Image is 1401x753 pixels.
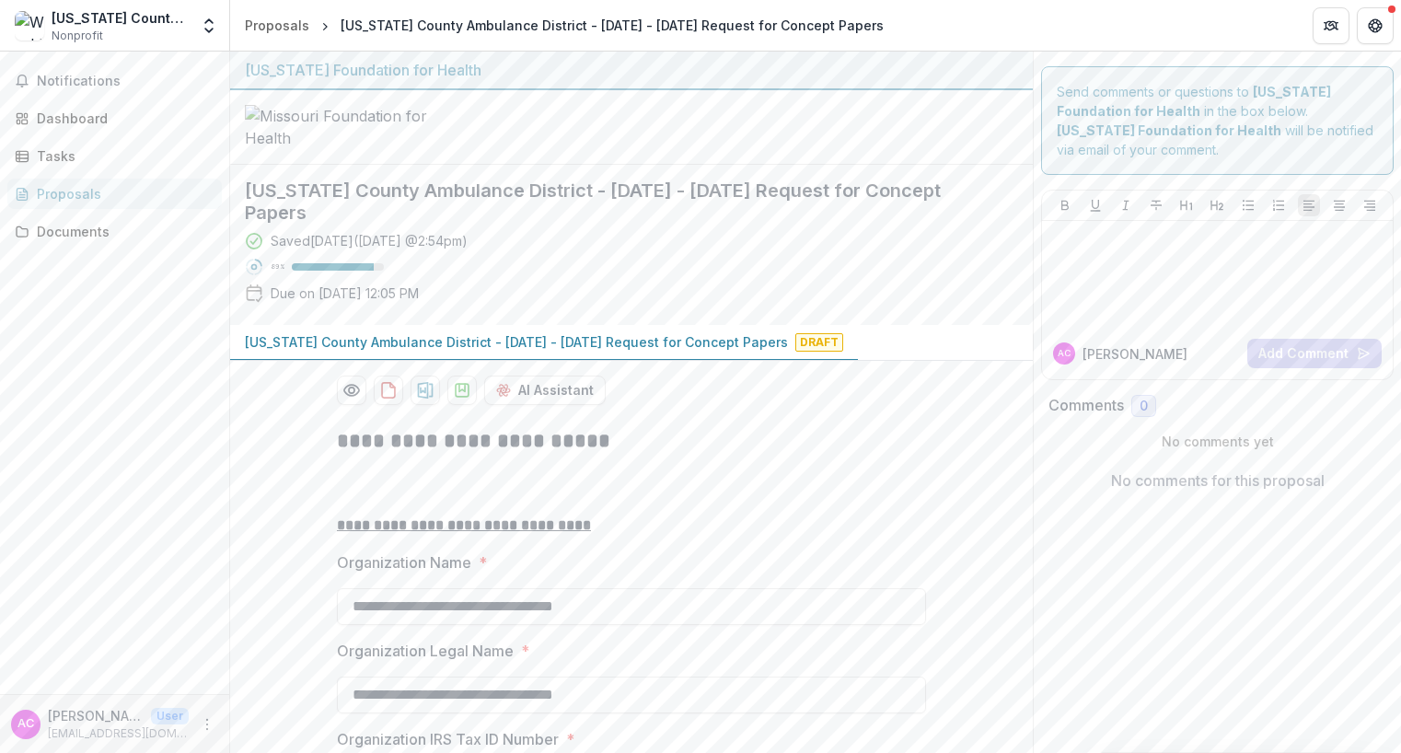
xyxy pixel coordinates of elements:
[245,105,429,149] img: Missouri Foundation for Health
[245,180,989,224] h2: [US_STATE] County Ambulance District - [DATE] - [DATE] Request for Concept Papers
[37,146,207,166] div: Tasks
[1054,194,1076,216] button: Bold
[374,376,403,405] button: download-proposal
[7,66,222,96] button: Notifications
[237,12,891,39] nav: breadcrumb
[1268,194,1290,216] button: Ordered List
[1057,122,1281,138] strong: [US_STATE] Foundation for Health
[1048,397,1124,414] h2: Comments
[1247,339,1382,368] button: Add Comment
[1175,194,1198,216] button: Heading 1
[1206,194,1228,216] button: Heading 2
[337,551,471,573] p: Organization Name
[1145,194,1167,216] button: Strike
[271,284,419,303] p: Due on [DATE] 12:05 PM
[1357,7,1394,44] button: Get Help
[151,708,189,724] p: User
[1048,432,1386,451] p: No comments yet
[245,16,309,35] div: Proposals
[15,11,44,41] img: Washington County Ambulance District
[7,216,222,247] a: Documents
[7,179,222,209] a: Proposals
[1359,194,1381,216] button: Align Right
[1115,194,1137,216] button: Italicize
[196,713,218,736] button: More
[271,261,284,273] p: 89 %
[1313,7,1349,44] button: Partners
[1058,349,1071,358] div: Amber Coleman
[1298,194,1320,216] button: Align Left
[1237,194,1259,216] button: Bullet List
[271,231,468,250] div: Saved [DATE] ( [DATE] @ 2:54pm )
[37,184,207,203] div: Proposals
[1111,469,1325,492] p: No comments for this proposal
[411,376,440,405] button: download-proposal
[1140,399,1148,414] span: 0
[52,28,103,44] span: Nonprofit
[795,333,843,352] span: Draft
[52,8,189,28] div: [US_STATE] County Ambulance District
[237,12,317,39] a: Proposals
[37,222,207,241] div: Documents
[447,376,477,405] button: download-proposal
[37,109,207,128] div: Dashboard
[337,376,366,405] button: Preview 3cd4aab1-322b-4d23-bc11-5b8be954ad9d-0.pdf
[7,141,222,171] a: Tasks
[1084,194,1106,216] button: Underline
[341,16,884,35] div: [US_STATE] County Ambulance District - [DATE] - [DATE] Request for Concept Papers
[48,706,144,725] p: [PERSON_NAME]
[1041,66,1394,175] div: Send comments or questions to in the box below. will be notified via email of your comment.
[7,103,222,133] a: Dashboard
[17,718,34,730] div: Amber Coleman
[1328,194,1350,216] button: Align Center
[337,640,514,662] p: Organization Legal Name
[196,7,222,44] button: Open entity switcher
[245,59,1018,81] div: [US_STATE] Foundation for Health
[37,74,214,89] span: Notifications
[484,376,606,405] button: AI Assistant
[48,725,189,742] p: [EMAIL_ADDRESS][DOMAIN_NAME]
[337,728,559,750] p: Organization IRS Tax ID Number
[245,332,788,352] p: [US_STATE] County Ambulance District - [DATE] - [DATE] Request for Concept Papers
[1083,344,1187,364] p: [PERSON_NAME]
